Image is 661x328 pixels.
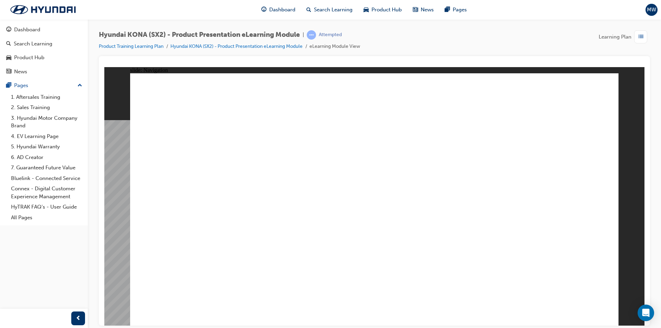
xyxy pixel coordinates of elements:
[99,31,300,39] span: Hyundai KONA (SX2) - Product Presentation eLearning Module
[6,41,11,47] span: search-icon
[364,6,369,14] span: car-icon
[6,69,11,75] span: news-icon
[6,83,11,89] span: pages-icon
[314,6,353,14] span: Search Learning
[14,82,28,89] div: Pages
[647,6,656,14] span: MW
[8,202,85,212] a: HyTRAK FAQ's - User Guide
[407,3,439,17] a: news-iconNews
[309,43,360,51] li: eLearning Module View
[306,6,311,14] span: search-icon
[599,30,650,43] button: Learning Plan
[319,32,342,38] div: Attempted
[8,131,85,142] a: 4. EV Learning Page
[445,6,450,14] span: pages-icon
[8,173,85,184] a: Bluelink - Connected Service
[261,6,266,14] span: guage-icon
[3,65,85,78] a: News
[3,23,85,36] a: Dashboard
[8,152,85,163] a: 6. AD Creator
[413,6,418,14] span: news-icon
[8,212,85,223] a: All Pages
[3,79,85,92] button: Pages
[439,3,472,17] a: pages-iconPages
[3,22,85,79] button: DashboardSearch LearningProduct HubNews
[77,81,82,90] span: up-icon
[14,68,27,76] div: News
[646,4,658,16] button: MW
[14,26,40,34] div: Dashboard
[8,102,85,113] a: 2. Sales Training
[8,141,85,152] a: 5. Hyundai Warranty
[14,40,52,48] div: Search Learning
[453,6,467,14] span: Pages
[421,6,434,14] span: News
[76,314,81,323] span: prev-icon
[14,54,44,62] div: Product Hub
[8,113,85,131] a: 3. Hyundai Motor Company Brand
[256,3,301,17] a: guage-iconDashboard
[3,38,85,50] a: Search Learning
[99,43,164,49] a: Product Training Learning Plan
[307,30,316,40] span: learningRecordVerb_ATTEMPT-icon
[269,6,295,14] span: Dashboard
[8,92,85,103] a: 1. Aftersales Training
[371,6,402,14] span: Product Hub
[301,3,358,17] a: search-iconSearch Learning
[6,27,11,33] span: guage-icon
[8,183,85,202] a: Connex - Digital Customer Experience Management
[638,33,643,41] span: list-icon
[3,51,85,64] a: Product Hub
[599,33,631,41] span: Learning Plan
[170,43,303,49] a: Hyundai KONA (SX2) - Product Presentation eLearning Module
[303,31,304,39] span: |
[358,3,407,17] a: car-iconProduct Hub
[638,305,654,321] div: Open Intercom Messenger
[3,2,83,17] img: Trak
[8,162,85,173] a: 7. Guaranteed Future Value
[6,55,11,61] span: car-icon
